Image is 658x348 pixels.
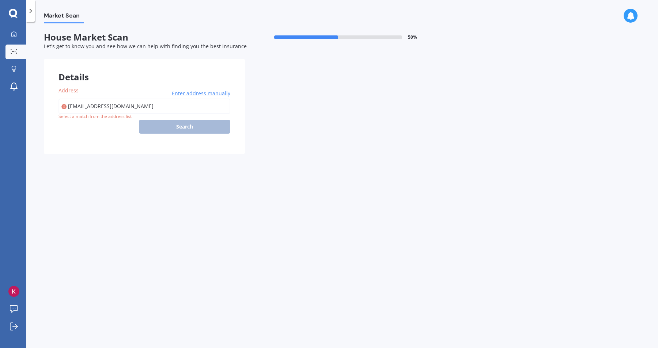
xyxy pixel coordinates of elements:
span: Address [58,87,79,94]
span: Enter address manually [172,90,230,97]
span: Let's get to know you and see how we can help with finding you the best insurance [44,43,247,50]
span: Market Scan [44,12,84,22]
div: Select a match from the address list [58,114,132,120]
span: House Market Scan [44,32,245,43]
input: Enter address [58,99,230,114]
div: Details [44,59,245,81]
img: ACg8ocI3SeXpJfLRGbrU5dSOwQQct5cXGXl59bF1Io7zXULfgp01BA=s96-c [8,286,19,297]
span: 50 % [408,35,417,40]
